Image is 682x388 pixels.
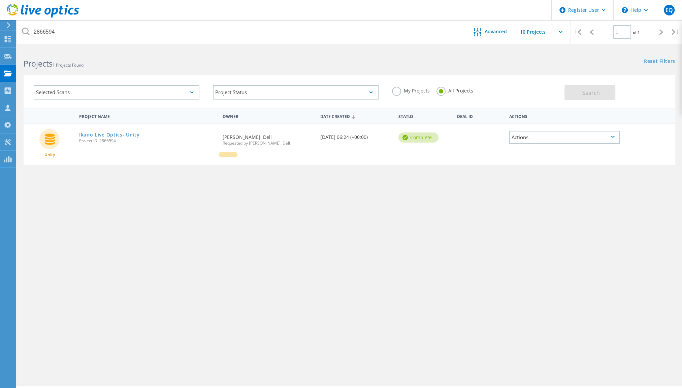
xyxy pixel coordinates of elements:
input: Search projects by name, owner, ID, company, etc [17,20,463,44]
div: Actions [509,131,620,144]
svg: \n [622,7,628,13]
div: Actions [506,110,623,122]
div: | [668,20,682,44]
div: Project Status [213,85,379,100]
span: Search [582,89,600,96]
button: Search [564,85,615,100]
div: Date Created [317,110,395,122]
div: Status [395,110,454,122]
div: | [571,20,585,44]
span: Requested by [PERSON_NAME], Dell [222,141,313,145]
div: Selected Scans [34,85,199,100]
span: Project ID: 2866594 [79,139,216,143]
span: EQ [665,7,673,13]
div: Complete [398,132,439,143]
span: Unity [44,153,55,157]
div: [DATE] 06:24 (+00:00) [317,124,395,146]
a: Ikano Live Optics- Unity [79,132,140,137]
div: Owner [219,110,317,122]
span: 1 Projects Found [53,62,84,68]
a: Live Optics Dashboard [7,14,79,19]
div: Deal Id [454,110,506,122]
label: All Projects [436,87,473,93]
div: [PERSON_NAME], Dell [219,124,317,152]
a: Reset Filters [644,59,675,65]
span: of 1 [633,30,640,35]
div: Project Name [76,110,219,122]
b: Projects [24,58,53,69]
span: Advanced [485,29,507,34]
label: My Projects [392,87,430,93]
